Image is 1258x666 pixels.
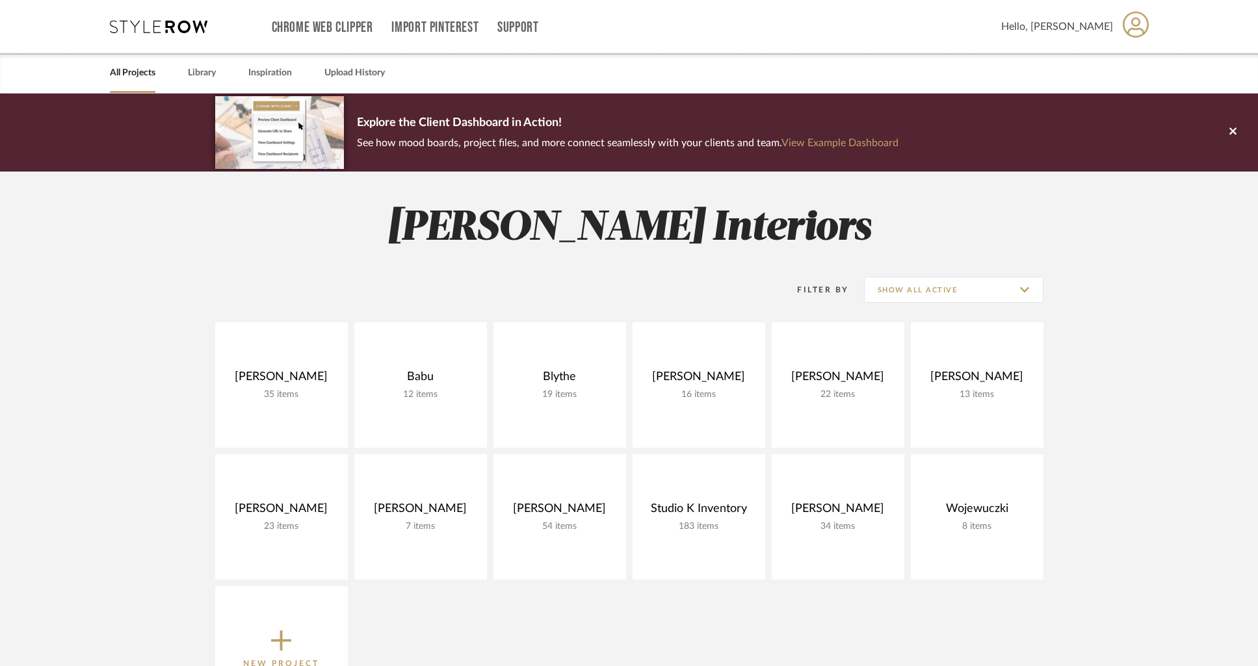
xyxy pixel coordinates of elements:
div: [PERSON_NAME] [643,370,755,389]
div: 8 items [921,521,1033,532]
div: [PERSON_NAME] [504,502,616,521]
h2: [PERSON_NAME] Interiors [161,204,1097,253]
div: 183 items [643,521,755,532]
div: Blythe [504,370,616,389]
div: 13 items [921,389,1033,400]
a: View Example Dashboard [781,138,898,148]
div: Wojewuczki [921,502,1033,521]
div: 12 items [365,389,477,400]
span: Hello, [PERSON_NAME] [1001,19,1113,34]
a: Support [497,22,538,33]
div: [PERSON_NAME] [921,370,1033,389]
a: Inspiration [248,64,292,82]
img: d5d033c5-7b12-40c2-a960-1ecee1989c38.png [215,96,344,168]
div: 19 items [504,389,616,400]
div: [PERSON_NAME] [782,370,894,389]
a: All Projects [110,64,155,82]
div: Studio K Inventory [643,502,755,521]
div: 34 items [782,521,894,532]
p: See how mood boards, project files, and more connect seamlessly with your clients and team. [357,134,898,152]
div: Filter By [781,283,849,296]
div: 35 items [226,389,337,400]
div: 23 items [226,521,337,532]
div: [PERSON_NAME] [226,502,337,521]
div: [PERSON_NAME] [226,370,337,389]
a: Chrome Web Clipper [272,22,373,33]
a: Library [188,64,216,82]
div: [PERSON_NAME] [782,502,894,521]
div: [PERSON_NAME] [365,502,477,521]
div: 22 items [782,389,894,400]
div: 16 items [643,389,755,400]
div: 54 items [504,521,616,532]
a: Upload History [324,64,385,82]
a: Import Pinterest [391,22,478,33]
p: Explore the Client Dashboard in Action! [357,113,898,134]
div: 7 items [365,521,477,532]
div: Babu [365,370,477,389]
